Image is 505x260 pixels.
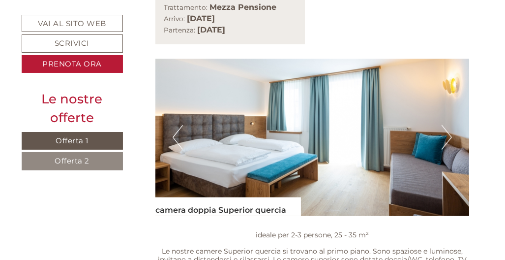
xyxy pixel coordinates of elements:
[164,26,195,34] small: Partenza:
[155,59,469,216] img: image
[15,48,165,55] small: 14:37
[164,15,185,23] small: Arrivo:
[197,25,225,34] b: [DATE]
[187,14,215,23] b: [DATE]
[22,55,123,73] a: Prenota ora
[209,2,276,12] b: Mezza Pensione
[55,156,89,165] span: Offerta 2
[140,59,306,111] div: Disponibilità dal 02/10 al 06/10 partenza Camera matrimoniale Mezza pensione
[22,90,123,127] div: Le nostre offerte
[145,102,299,109] small: 14:38
[138,7,176,24] div: [DATE]
[155,197,301,216] div: camera doppia Superior quercia
[173,125,183,150] button: Previous
[442,125,452,150] button: Next
[164,3,208,11] small: Trattamento:
[22,34,123,53] a: Scrivici
[145,61,299,68] div: Lei
[15,29,165,36] div: [GEOGRAPHIC_DATA]
[22,15,123,32] a: Vai al sito web
[7,27,170,57] div: Buon giorno, come possiamo aiutarla?
[56,136,89,145] span: Offerta 1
